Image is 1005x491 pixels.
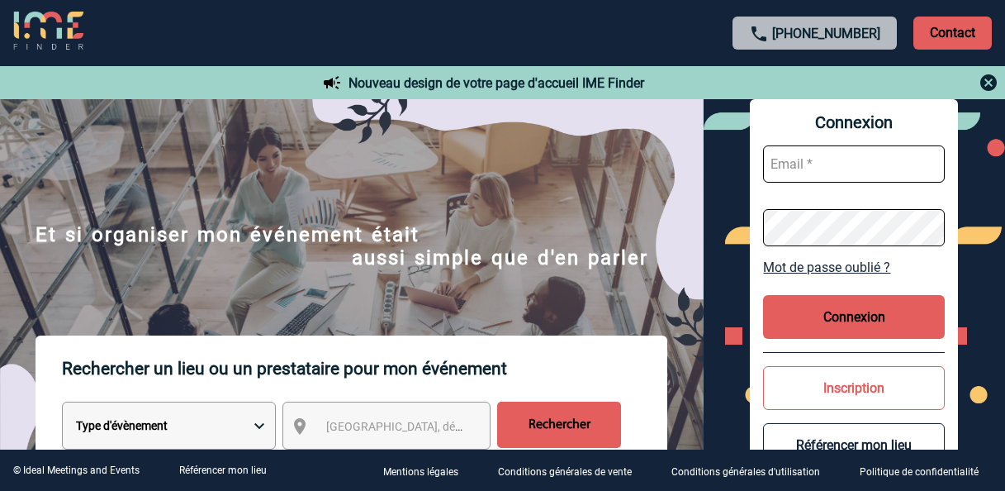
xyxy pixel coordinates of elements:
[497,402,621,448] input: Rechercher
[763,145,945,183] input: Email *
[763,423,945,467] button: Référencer mon lieu
[749,24,769,44] img: call-24-px.png
[326,420,556,433] span: [GEOGRAPHIC_DATA], département, région...
[383,466,458,478] p: Mentions légales
[658,463,846,479] a: Conditions générales d'utilisation
[763,295,945,339] button: Connexion
[485,463,658,479] a: Conditions générales de vente
[763,260,945,275] a: Mot de passe oublié ?
[763,112,945,132] span: Connexion
[772,26,880,41] a: [PHONE_NUMBER]
[860,466,979,478] p: Politique de confidentialité
[62,336,667,402] p: Rechercher un lieu ou un prestataire pour mon événement
[179,465,267,476] a: Référencer mon lieu
[671,466,820,478] p: Conditions générales d'utilisation
[763,366,945,410] button: Inscription
[370,463,485,479] a: Mentions légales
[846,463,1005,479] a: Politique de confidentialité
[13,465,140,476] div: © Ideal Meetings and Events
[913,17,992,50] p: Contact
[498,466,632,478] p: Conditions générales de vente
